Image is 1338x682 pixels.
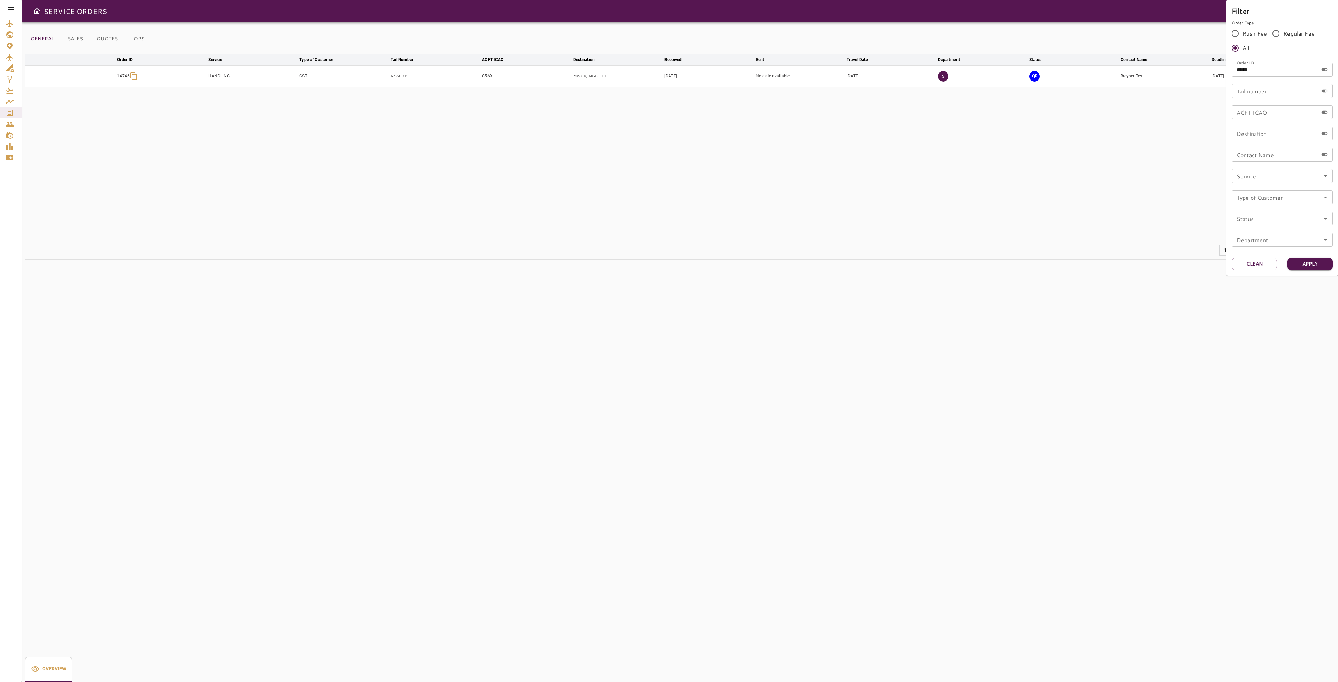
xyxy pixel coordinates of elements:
button: Apply [1287,258,1333,270]
label: Order ID [1237,60,1254,66]
button: Clean [1232,258,1277,270]
button: Open [1321,192,1330,202]
div: rushFeeOrder [1232,26,1333,55]
span: All [1243,44,1249,52]
span: Rush Fee [1243,29,1267,38]
button: Open [1321,171,1330,181]
button: Open [1321,235,1330,245]
h6: Filter [1232,5,1333,16]
span: Regular Fee [1283,29,1315,38]
p: Order Type [1232,20,1333,26]
button: Open [1321,214,1330,223]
